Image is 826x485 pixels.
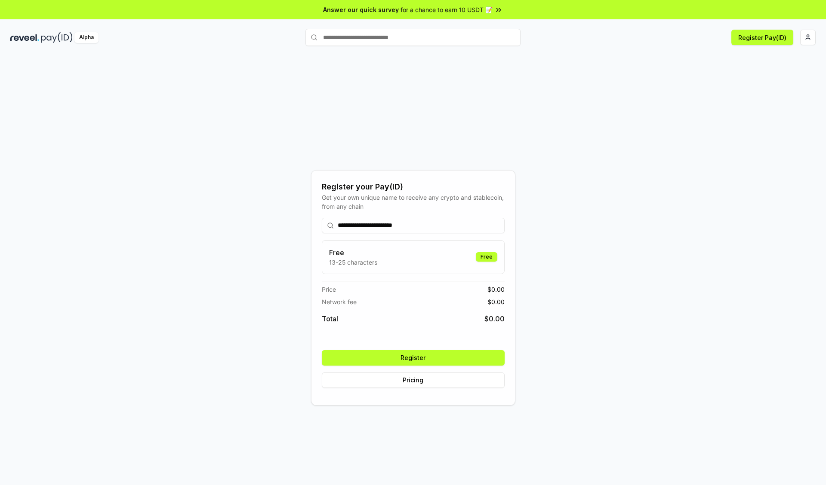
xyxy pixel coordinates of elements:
[401,5,493,14] span: for a chance to earn 10 USDT 📝
[323,5,399,14] span: Answer our quick survey
[322,193,505,211] div: Get your own unique name to receive any crypto and stablecoin, from any chain
[329,258,377,267] p: 13-25 characters
[10,32,39,43] img: reveel_dark
[322,372,505,388] button: Pricing
[322,181,505,193] div: Register your Pay(ID)
[487,297,505,306] span: $ 0.00
[322,285,336,294] span: Price
[322,350,505,366] button: Register
[322,314,338,324] span: Total
[322,297,357,306] span: Network fee
[41,32,73,43] img: pay_id
[484,314,505,324] span: $ 0.00
[487,285,505,294] span: $ 0.00
[476,252,497,262] div: Free
[329,247,377,258] h3: Free
[731,30,793,45] button: Register Pay(ID)
[74,32,99,43] div: Alpha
